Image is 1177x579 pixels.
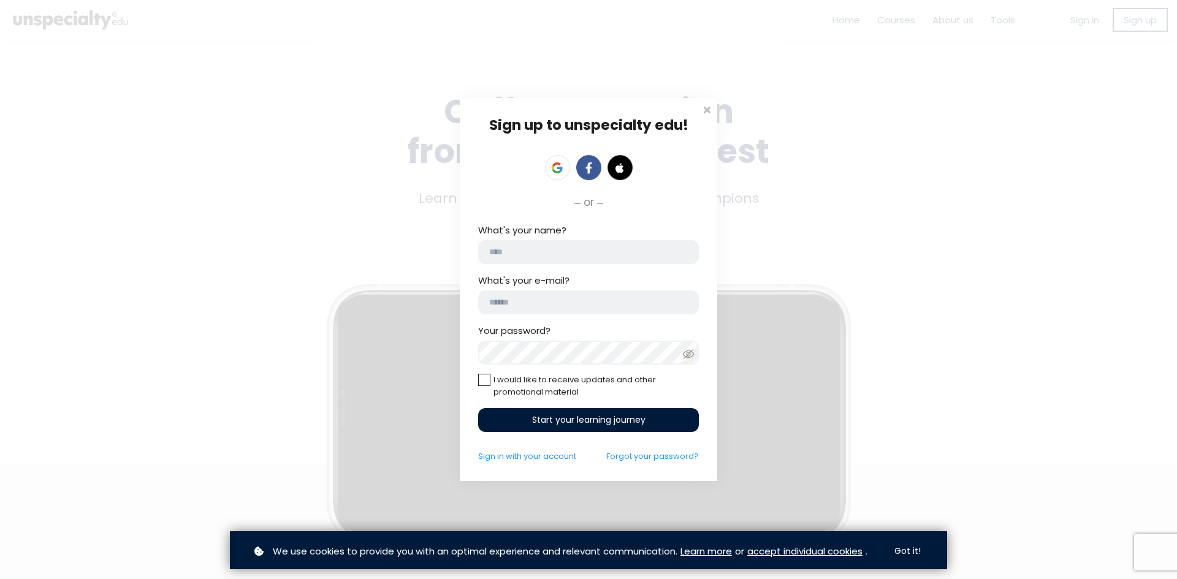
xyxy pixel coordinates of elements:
a: Sign in with your account [478,450,576,462]
span: or [584,194,594,210]
a: Forgot your password? [606,450,699,462]
p: or . [251,544,877,558]
span: Start your learning journey [532,414,646,426]
a: Learn more [680,544,732,558]
div: Sign up to unspecialty edu! [478,116,699,135]
button: Got it! [883,539,932,563]
a: accept individual cookies [747,544,863,558]
span: I would like to receive updates and other promotional material [493,374,656,398]
span: We use cookies to provide you with an optimal experience and relevant communication. [273,544,677,558]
